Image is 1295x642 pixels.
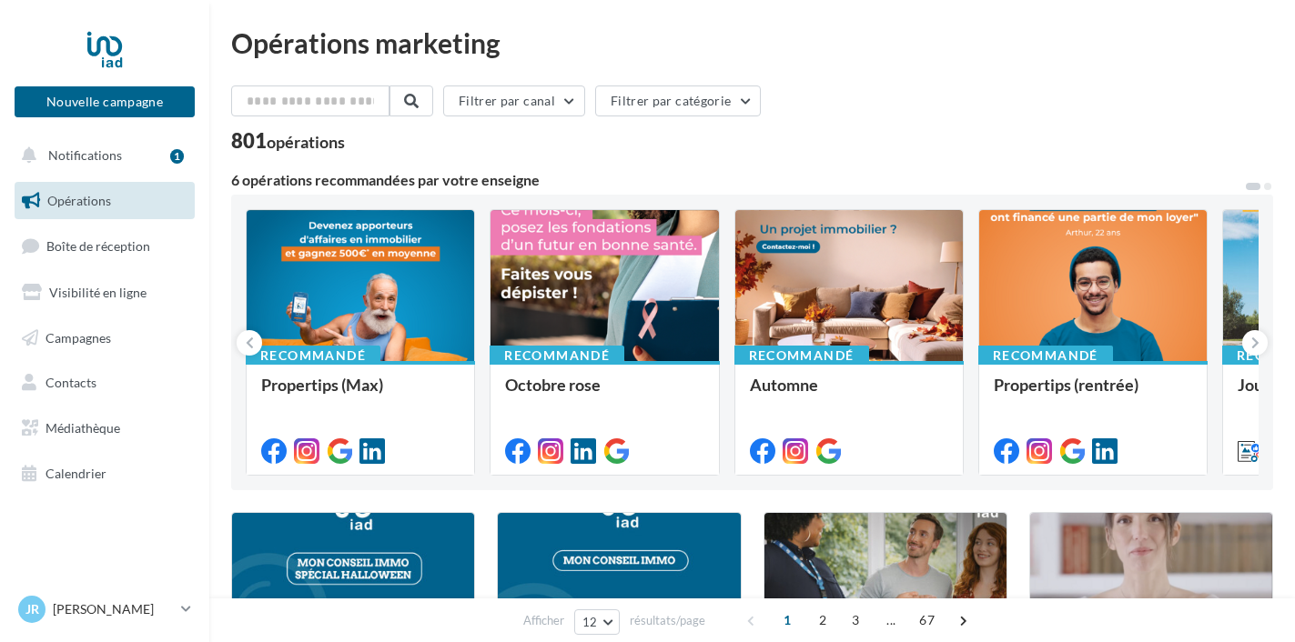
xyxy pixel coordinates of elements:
[11,136,191,175] button: Notifications 1
[15,592,195,627] a: Jr [PERSON_NAME]
[246,346,380,366] div: Recommandé
[231,131,345,151] div: 801
[15,86,195,117] button: Nouvelle campagne
[841,606,870,635] span: 3
[46,420,120,436] span: Médiathèque
[808,606,837,635] span: 2
[11,409,198,447] a: Médiathèque
[11,364,198,402] a: Contacts
[574,609,621,635] button: 12
[25,600,39,618] span: Jr
[231,29,1273,56] div: Opérations marketing
[261,376,460,412] div: Propertips (Max)
[231,173,1244,187] div: 6 opérations recommandées par votre enseigne
[912,606,942,635] span: 67
[750,376,948,412] div: Automne
[49,285,147,300] span: Visibilité en ligne
[582,615,598,629] span: 12
[876,606,905,635] span: ...
[46,238,150,254] span: Boîte de réception
[11,226,198,266] a: Boîte de réception
[505,376,703,412] div: Octobre rose
[11,274,198,312] a: Visibilité en ligne
[11,319,198,357] a: Campagnes
[53,600,174,618] p: [PERSON_NAME]
[48,147,122,163] span: Notifications
[46,329,111,345] span: Campagnes
[443,85,585,116] button: Filtrer par canal
[11,182,198,220] a: Opérations
[11,455,198,493] a: Calendrier
[595,85,761,116] button: Filtrer par catégorie
[267,134,345,150] div: opérations
[47,193,111,208] span: Opérations
[46,466,106,481] span: Calendrier
[490,346,624,366] div: Recommandé
[170,149,184,164] div: 1
[773,606,802,635] span: 1
[523,612,564,629] span: Afficher
[630,612,705,629] span: résultats/page
[978,346,1113,366] div: Recommandé
[46,375,96,390] span: Contacts
[994,376,1192,412] div: Propertips (rentrée)
[734,346,869,366] div: Recommandé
